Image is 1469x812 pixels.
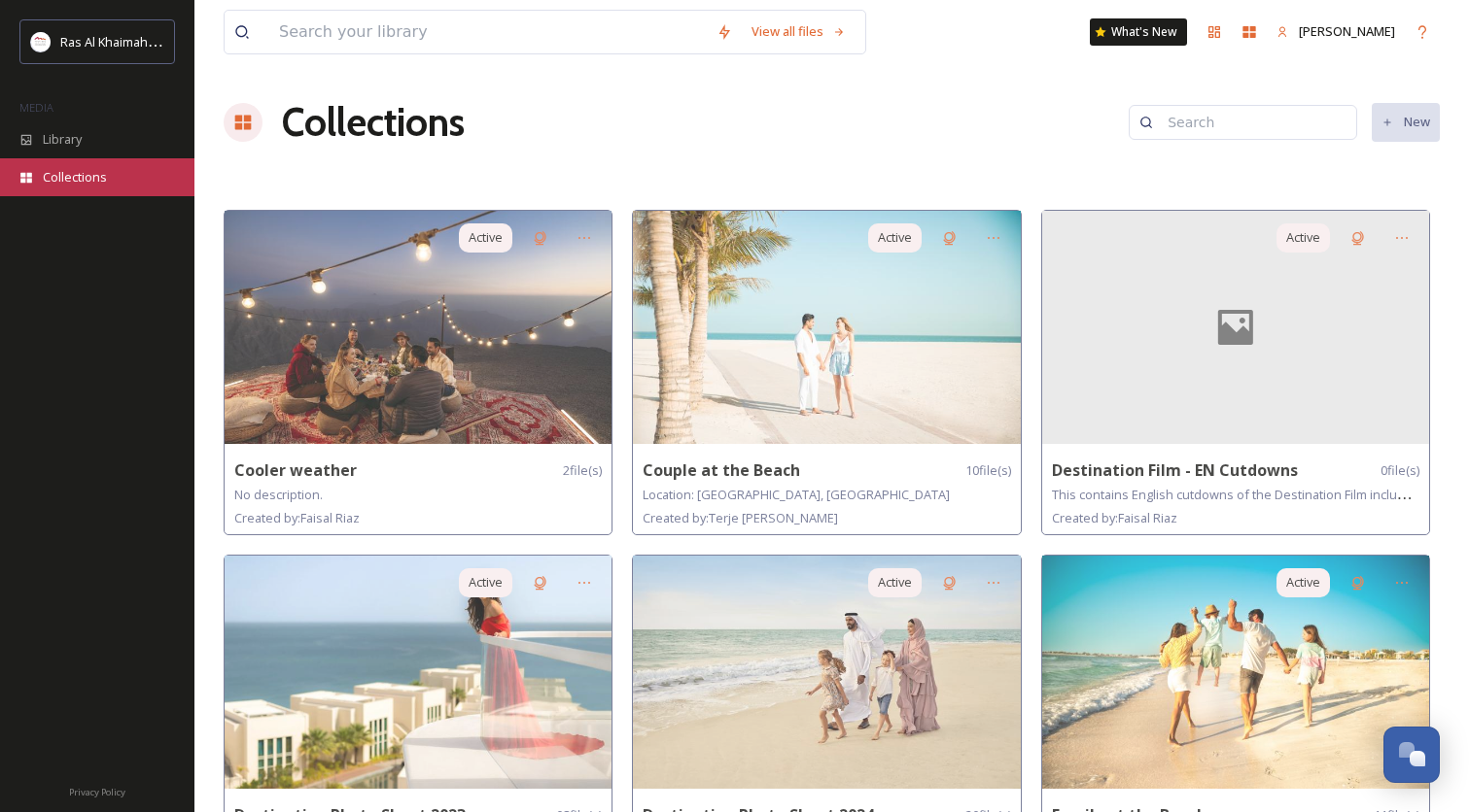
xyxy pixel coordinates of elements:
[31,32,51,51] img: Logo_RAKTDA_RGB-01.png
[1381,461,1419,480] span: 0 file(s)
[234,486,323,503] span: No description.
[1383,727,1440,783] button: Open Chat
[43,168,107,186] span: Collections
[1286,573,1320,592] span: Active
[225,211,612,444] img: 3fee7373-bc30-4870-881d-a1ce1f855b52.jpg
[563,461,602,480] span: 2 file(s)
[60,32,335,51] span: Ras Al Khaimah Tourism Development Authority
[633,211,1020,444] img: 7e8a814c-968e-46a8-ba33-ea04b7243a5d.jpg
[965,461,1011,480] span: 10 file(s)
[1267,13,1405,51] a: [PERSON_NAME]
[234,509,360,526] span: Created by: Faisal Riaz
[469,573,503,592] span: Active
[225,556,612,789] img: f0ae1fde-13b4-46c4-80dc-587e454a40a6.jpg
[1052,509,1177,526] span: Created by: Faisal Riaz
[69,779,125,802] a: Privacy Policy
[643,486,950,503] span: Location: [GEOGRAPHIC_DATA], [GEOGRAPHIC_DATA]
[742,13,856,51] a: View all files
[234,459,357,481] strong: Cooler weather
[878,573,912,592] span: Active
[43,130,82,149] span: Library
[469,228,503,247] span: Active
[1052,459,1298,481] strong: Destination Film - EN Cutdowns
[643,509,838,526] span: Created by: Terje [PERSON_NAME]
[878,228,912,247] span: Active
[1286,228,1320,247] span: Active
[19,100,53,115] span: MEDIA
[1158,103,1347,142] input: Search
[269,11,707,53] input: Search your library
[633,556,1020,789] img: b247c5c7-76c1-4511-a868-7f05f0ad745b.jpg
[643,459,800,481] strong: Couple at the Beach
[1090,18,1187,46] a: What's New
[282,93,465,152] a: Collections
[69,786,125,798] span: Privacy Policy
[1042,556,1429,789] img: 40833ac2-9b7e-441e-9c37-82b00e6b34d8.jpg
[1299,22,1395,40] span: [PERSON_NAME]
[1372,103,1440,141] button: New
